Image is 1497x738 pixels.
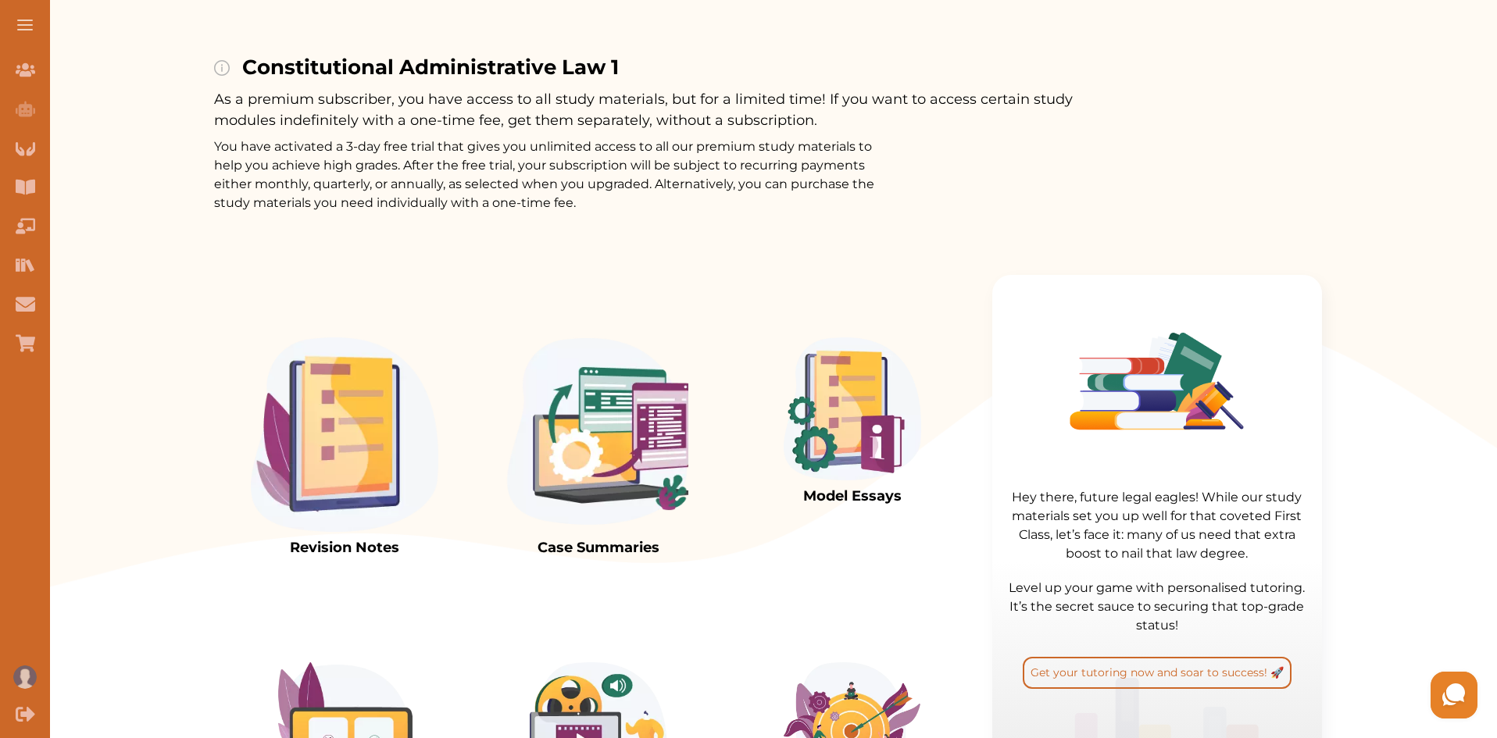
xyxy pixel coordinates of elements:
[1023,657,1292,689] button: Get your tutoring now and soar to success! 🚀
[251,537,438,558] p: Revision Notes
[214,60,230,76] img: info-img
[13,665,37,689] img: User profile
[214,137,878,212] p: You have activated a 3-day free trial that gives you unlimited access to all our premium study ma...
[505,537,692,558] p: Case Summaries
[784,486,921,507] p: Model Essays
[1008,579,1306,635] p: Level up your game with personalised tutoring. It’s the secret sauce to securing that top-grade s...
[1122,668,1481,722] iframe: HelpCrunch
[214,89,1122,131] p: As a premium subscriber, you have access to all study materials, but for a limited time! If you w...
[1008,488,1306,563] p: Hey there, future legal eagles! While our study materials set you up well for that coveted First ...
[1070,333,1245,430] img: Group%201393.f733c322.png
[242,52,619,83] p: Constitutional Administrative Law 1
